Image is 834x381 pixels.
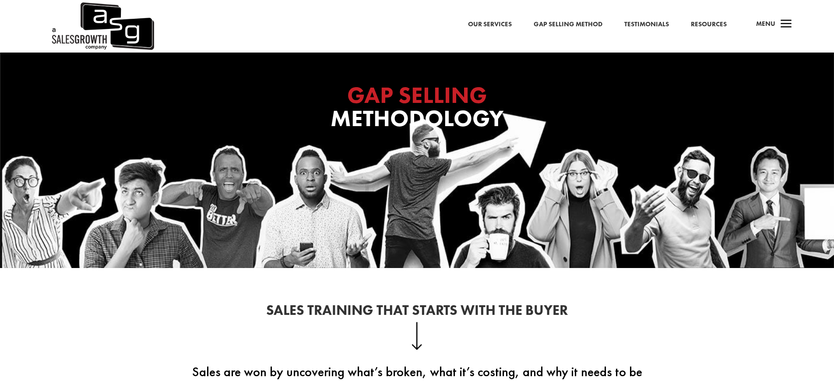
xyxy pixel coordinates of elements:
[412,322,422,350] img: down-arrow
[181,303,654,322] h2: Sales Training That Starts With the Buyer
[347,80,487,110] span: GAP SELLING
[468,19,512,30] a: Our Services
[242,84,592,134] h1: Methodology
[778,16,795,33] span: a
[691,19,727,30] a: Resources
[624,19,669,30] a: Testimonials
[534,19,602,30] a: Gap Selling Method
[756,19,775,28] span: Menu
